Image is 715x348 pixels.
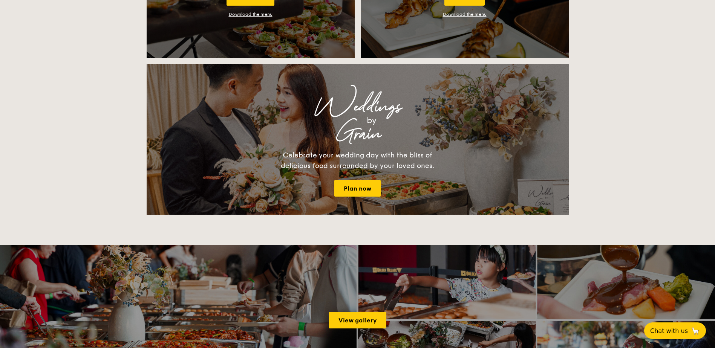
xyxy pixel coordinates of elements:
[329,312,386,328] a: View gallery
[229,12,273,17] a: Download the menu
[273,150,442,171] div: Celebrate your wedding day with the bliss of delicious food surrounded by your loved ones.
[334,180,381,197] a: Plan now
[213,100,502,114] div: Weddings
[241,114,502,127] div: by
[443,12,487,17] a: Download the menu
[644,322,706,339] button: Chat with us🦙
[691,327,700,335] span: 🦙
[213,127,502,141] div: Grain
[650,327,688,334] span: Chat with us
